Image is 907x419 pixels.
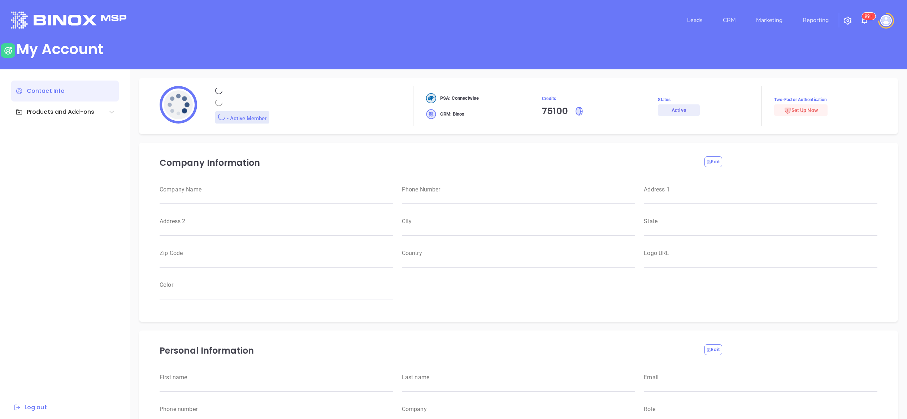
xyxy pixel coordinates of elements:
button: Edit [704,344,722,355]
input: weight [644,256,877,268]
sup: 100 [862,13,875,20]
label: Color [160,282,393,288]
label: Zip Code [160,250,393,256]
label: Logo URL [644,250,877,256]
label: Role [644,406,877,412]
span: Credits [542,94,645,103]
div: My Account [16,40,103,58]
label: Email [644,375,877,380]
input: weight [160,380,393,392]
label: Last name [402,375,635,380]
img: iconSetting [843,16,852,25]
div: CRM: Binox [426,109,464,119]
button: Log out [11,403,49,412]
input: weight [402,193,635,204]
input: weight [160,288,393,299]
span: Status [658,96,761,103]
input: weight [402,256,635,268]
div: Products and Add-ons [16,108,94,116]
img: iconNotification [860,16,869,25]
label: Company [402,406,635,412]
img: user [1,43,15,58]
img: logo [11,12,126,29]
a: Leads [684,13,706,27]
label: City [402,219,635,224]
label: Country [402,250,635,256]
div: Contact Info [11,81,119,101]
button: Edit [704,156,722,167]
input: weight [160,224,393,236]
div: Active [672,104,686,116]
input: weight [160,256,393,268]
p: Company Information [160,156,696,169]
img: crm [426,93,436,103]
label: First name [160,375,393,380]
div: 75100 [542,104,568,118]
img: profile [160,86,197,124]
span: Two-Factor Authentication [774,96,877,103]
div: - Active Member [215,111,269,124]
label: Phone number [160,406,393,412]
span: Set Up Now [784,107,818,113]
input: weight [160,193,393,204]
input: weight [644,193,877,204]
label: Address 1 [644,187,877,193]
input: weight [644,380,877,392]
a: Marketing [753,13,785,27]
label: Address 2 [160,219,393,224]
label: State [644,219,877,224]
div: PSA: Connectwise [426,93,479,103]
input: weight [644,224,877,236]
label: Company Name [160,187,393,193]
img: user [880,15,892,26]
label: Phone Number [402,187,635,193]
a: Reporting [800,13,832,27]
p: Personal Information [160,344,696,357]
div: Products and Add-ons [11,101,119,122]
img: crm [426,109,436,119]
input: weight [402,380,635,392]
input: weight [402,224,635,236]
a: CRM [720,13,739,27]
